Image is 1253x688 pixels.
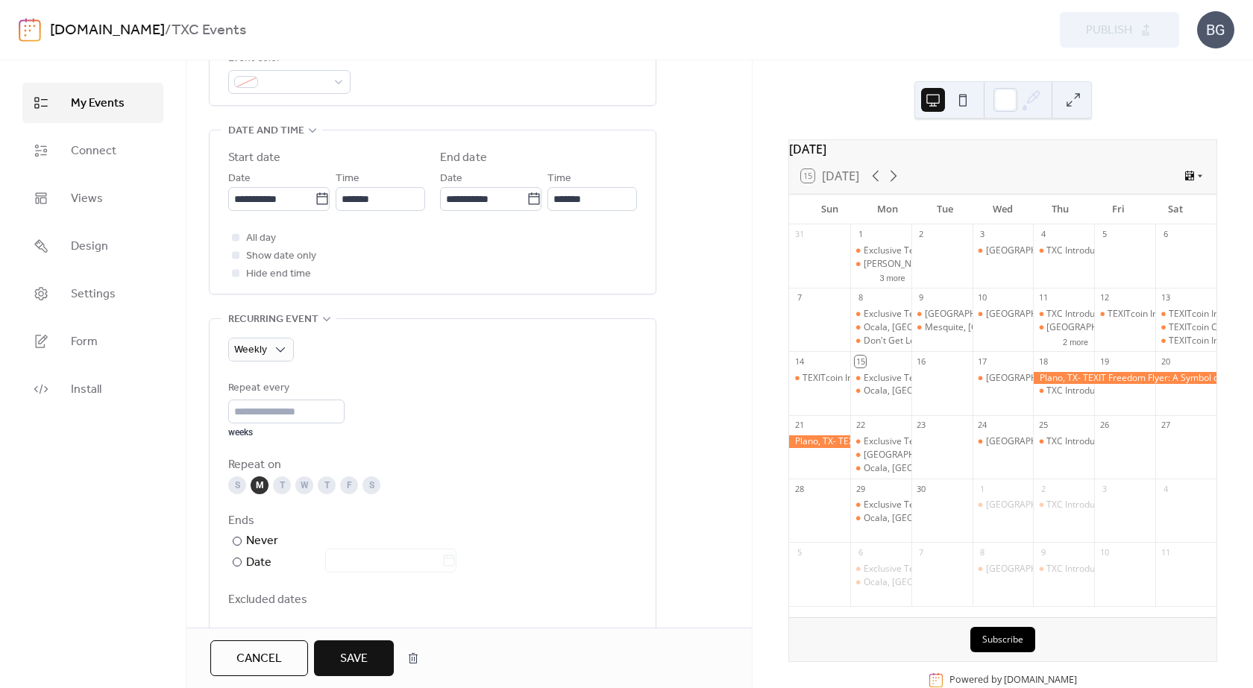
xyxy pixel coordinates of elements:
div: Repeat on [228,456,634,474]
div: Glen Rose, TX - TexitCoin Information Meeting! [850,258,911,271]
div: 4 [1037,229,1049,240]
span: Cancel [236,650,282,668]
div: Ocala, [GEOGRAPHIC_DATA]- TEXITcoin [DATE] Meet-up & Dinner on Us! [864,462,1164,475]
div: 18 [1037,356,1049,367]
div: 16 [916,356,927,367]
div: Ocala, [GEOGRAPHIC_DATA]- TEXITcoin [DATE] Meet-up & Dinner on Us! [864,512,1164,525]
span: Design [71,238,108,256]
span: Connect [71,142,116,160]
div: 30 [916,483,927,494]
div: TEXITcoin Information Meetings at [GEOGRAPHIC_DATA] [803,372,1037,385]
div: Tue [917,195,974,224]
div: Exclusive Texit Coin Zoom ALL Miners & Guests Welcome! [850,563,911,575]
span: My Events [71,95,125,113]
div: 17 [977,356,988,367]
div: TXC Introduction and Update! [1033,435,1094,448]
span: Form [71,333,98,351]
div: 29 [855,483,866,494]
a: Connect [22,130,163,171]
div: TXC Introduction and Update! [1033,308,1094,321]
div: 10 [977,292,988,303]
div: 22 [855,420,866,431]
div: Ocala, FL- TEXITcoin Monday Meet-up & Dinner on Us! [850,385,911,397]
div: TXC Introduction and Update! [1033,499,1094,511]
div: 21 [794,420,805,431]
div: 7 [916,546,927,558]
span: Time [547,170,571,188]
div: Mansfield, TX- TXC Informational Meeting [973,499,1034,511]
div: 6 [1160,229,1171,240]
div: Ends [228,512,634,530]
div: Exclusive Texit Coin Zoom ALL Miners & Guests Welcome! [850,372,911,385]
div: TXC Introduction and Update! [1033,563,1094,575]
div: Mansfield, TX- TXC Informational Meeting [973,563,1034,575]
div: Exclusive Texit Coin Zoom ALL Miners & Guests Welcome! [864,563,1103,575]
div: TEXITcoin Information Meetings at Red River BBQ [1155,335,1216,347]
div: Exclusive Texit Coin Zoom ALL Miners & Guests Welcome! [864,308,1103,321]
button: Cancel [210,640,308,676]
div: Exclusive Texit Coin Zoom ALL Miners & Guests Welcome! [864,244,1103,257]
span: Excluded dates [228,591,637,609]
button: 2 more [1057,335,1094,347]
div: Sun [801,195,858,224]
span: Time [336,170,359,188]
div: TEXITcoin Community & Crypto Event [1155,321,1216,334]
div: 26 [1099,420,1110,431]
span: Hide end time [246,265,311,283]
span: Recurring event [228,311,318,329]
div: 31 [794,229,805,240]
a: My Events [22,83,163,123]
div: Mansfield, TX- TXC Informational Meeting [973,435,1034,448]
div: TXC Introduction and Update! [1046,244,1168,257]
div: [GEOGRAPHIC_DATA], [GEOGRAPHIC_DATA] - Dinner is on us! Wings Etc. [925,308,1226,321]
div: Ocala, FL- TEXITcoin Monday Meet-up & Dinner on Us! [850,462,911,475]
div: 3 [1099,483,1110,494]
div: BG [1197,11,1234,48]
div: Exclusive Texit Coin Zoom ALL Miners & Guests Welcome! [864,435,1103,448]
div: 25 [1037,420,1049,431]
a: Install [22,369,163,409]
div: Wed [974,195,1031,224]
div: 24 [977,420,988,431]
div: Exclusive Texit Coin Zoom ALL Miners & Guests Welcome! [864,372,1103,385]
div: 5 [1099,229,1110,240]
span: Save [340,650,368,668]
div: Mansfield, TX- TXC Informational Meeting [973,308,1034,321]
img: logo [19,18,41,42]
div: S [362,476,380,494]
span: Views [71,190,103,208]
div: Mansfield, TX- TXC Informational Meeting [973,244,1034,257]
div: TEXITcoin Information Meetings at Red River BBQ [1155,308,1216,321]
div: 1 [977,483,988,494]
div: 5 [794,546,805,558]
div: 8 [977,546,988,558]
div: Ocala, FL- TEXITcoin Monday Meet-up & Dinner on Us! [850,512,911,525]
div: 9 [1037,546,1049,558]
div: Ocala, [GEOGRAPHIC_DATA]- TEXITcoin [DATE] Meet-up & Dinner on Us! [864,321,1164,334]
div: Start date [228,149,280,167]
div: [GEOGRAPHIC_DATA], [GEOGRAPHIC_DATA] - TexitCoin Opportunity Meeting! [864,449,1185,461]
div: TXC Introduction and Update! [1046,563,1168,575]
div: Sat [1147,195,1205,224]
div: S [228,476,246,494]
div: Exclusive Texit Coin Zoom ALL Miners & Guests Welcome! [864,499,1103,511]
div: 6 [855,546,866,558]
div: TXC Introduction and Update! [1033,385,1094,397]
div: Exclusive Texit Coin Zoom ALL Miners & Guests Welcome! [850,499,911,511]
span: Date [228,170,251,188]
div: 19 [1099,356,1110,367]
a: [DOMAIN_NAME] [50,16,165,45]
div: Don't Get Left Behind! TEXITcoin Dinner & Presentation [864,335,1092,347]
div: TXC Introduction and Update! [1046,308,1168,321]
div: 11 [1037,292,1049,303]
div: 13 [1160,292,1171,303]
div: End date [440,149,487,167]
a: [DOMAIN_NAME] [1004,674,1077,687]
div: Don't Get Left Behind! TEXITcoin Dinner & Presentation [850,335,911,347]
div: Exclusive Texit Coin Zoom ALL Miners & Guests Welcome! [850,435,911,448]
div: 7 [794,292,805,303]
span: Pick date to exclude [228,625,321,643]
div: Never [246,532,279,550]
div: 8 [855,292,866,303]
